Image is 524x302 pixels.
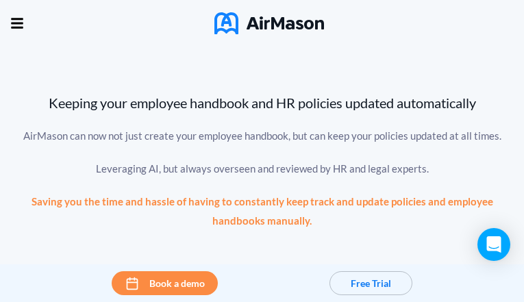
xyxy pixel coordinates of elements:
img: AirMason Logo [214,12,324,34]
div: Saving you the time and hassle of having to constantly keep track and update policies and employe... [21,192,503,230]
div: AirMason can now not just create your employee handbook, but can keep your policies updated at al... [10,126,514,145]
div: Open Intercom Messenger [477,228,510,261]
div: Keeping your employee handbook and HR policies updated automatically [10,79,514,112]
button: Book a demo [112,271,218,295]
button: Free Trial [329,271,412,295]
div: Leveraging AI, but always overseen and reviewed by HR and legal experts. [10,159,514,178]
